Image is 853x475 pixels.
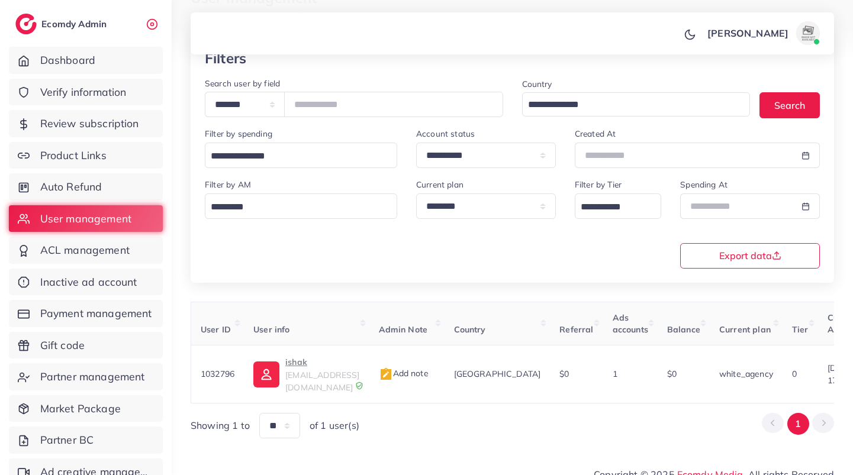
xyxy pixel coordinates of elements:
[205,143,397,168] div: Search for option
[9,395,163,422] a: Market Package
[575,179,622,190] label: Filter by Tier
[253,361,279,387] img: ic-user-info.36bf1079.svg
[701,21,825,45] a: [PERSON_NAME]avatar
[205,193,397,219] div: Search for option
[40,85,127,100] span: Verify information
[719,251,781,260] span: Export data
[613,312,648,335] span: Ads accounts
[9,332,163,359] a: Gift code
[575,193,662,219] div: Search for option
[454,369,541,379] span: [GEOGRAPHIC_DATA]
[40,338,85,353] span: Gift code
[205,179,251,190] label: Filter by AM
[454,324,486,335] span: Country
[613,369,617,379] span: 1
[285,355,359,369] p: ishak
[680,243,820,269] button: Export data
[9,269,163,296] a: Inactive ad account
[680,179,728,190] label: Spending At
[575,128,616,140] label: Created At
[191,419,250,432] span: Showing 1 to
[796,21,820,45] img: avatar
[201,369,234,379] span: 1032796
[9,110,163,137] a: Review subscription
[40,53,95,68] span: Dashboard
[379,368,429,379] span: Add note
[205,50,246,67] h3: Filters
[9,363,163,390] a: Partner management
[416,128,475,140] label: Account status
[40,306,152,321] span: Payment management
[15,14,37,34] img: logo
[9,426,163,454] a: Partner BC
[707,26,788,40] p: [PERSON_NAME]
[9,142,163,169] a: Product Links
[40,148,107,163] span: Product Links
[9,79,163,106] a: Verify information
[205,128,272,140] label: Filter by spending
[577,198,646,217] input: Search for option
[40,179,102,195] span: Auto Refund
[40,274,137,290] span: Inactive ad account
[522,78,552,90] label: Country
[41,18,110,30] h2: Ecomdy Admin
[522,92,751,117] div: Search for option
[355,382,363,390] img: 9CAL8B2pu8EFxCJHYAAAAldEVYdGRhdGU6Y3JlYXRlADIwMjItMTItMDlUMDQ6NTg6MzkrMDA6MDBXSlgLAAAAJXRFWHRkYXR...
[792,324,809,335] span: Tier
[762,413,834,435] ul: Pagination
[524,96,735,114] input: Search for option
[207,198,382,217] input: Search for option
[40,369,145,384] span: Partner management
[379,367,393,382] img: admin_note.cdd0b510.svg
[201,324,231,335] span: User ID
[205,77,280,89] label: Search user by field
[719,369,773,379] span: white_agency
[40,116,139,131] span: Review subscription
[559,324,593,335] span: Referral
[759,92,820,118] button: Search
[40,243,130,258] span: ACL management
[9,205,163,232] a: User management
[253,355,359,393] a: ishak[EMAIL_ADDRESS][DOMAIN_NAME]
[9,237,163,264] a: ACL management
[667,369,677,379] span: $0
[559,369,569,379] span: $0
[379,324,428,335] span: Admin Note
[40,432,94,448] span: Partner BC
[40,211,131,227] span: User management
[416,179,463,190] label: Current plan
[310,419,359,432] span: of 1 user(s)
[667,324,700,335] span: Balance
[9,173,163,201] a: Auto Refund
[40,401,121,416] span: Market Package
[9,47,163,74] a: Dashboard
[15,14,110,34] a: logoEcomdy Admin
[792,369,797,379] span: 0
[207,147,382,166] input: Search for option
[285,370,359,392] span: [EMAIL_ADDRESS][DOMAIN_NAME]
[787,413,809,435] button: Go to page 1
[719,324,771,335] span: Current plan
[253,324,289,335] span: User info
[9,300,163,327] a: Payment management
